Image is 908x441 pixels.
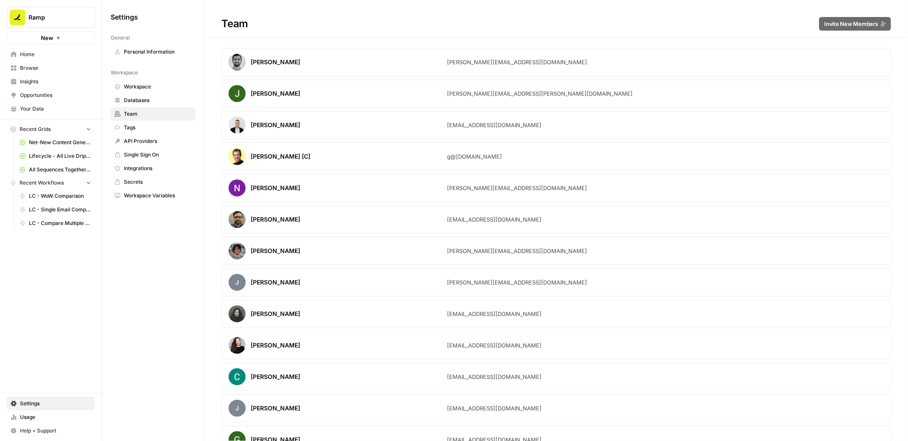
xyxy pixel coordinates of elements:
[7,88,95,102] a: Opportunities
[29,139,91,146] span: Net-New Content Generator - Grid Template
[29,13,80,22] span: Ramp
[29,166,91,174] span: All Sequences Together.csv
[29,192,91,200] span: LC - WoW Comparison
[229,117,246,134] img: avatar
[7,61,95,75] a: Browse
[251,215,300,224] div: [PERSON_NAME]
[41,34,53,42] span: New
[251,121,300,129] div: [PERSON_NAME]
[251,89,300,98] div: [PERSON_NAME]
[111,148,195,162] a: Single Sign On
[7,48,95,61] a: Home
[20,413,91,421] span: Usage
[824,20,878,28] span: Invite New Members
[229,274,246,291] span: J
[229,337,246,354] img: avatar
[7,31,95,44] button: New
[111,69,138,77] span: Workspace
[124,165,192,172] span: Integrations
[7,123,95,136] button: Recent Grids
[124,124,192,131] span: Tags
[7,176,95,189] button: Recent Workflows
[20,91,91,99] span: Opportunities
[16,149,95,163] a: Lifecycle - All Live Drip Data
[20,179,64,187] span: Recent Workflows
[447,89,633,98] div: [PERSON_NAME][EMAIL_ADDRESS][PERSON_NAME][DOMAIN_NAME]
[447,247,587,255] div: [PERSON_NAME][EMAIL_ADDRESS][DOMAIN_NAME]
[7,397,95,410] a: Settings
[111,107,195,121] a: Team
[111,134,195,148] a: API Providers
[447,278,587,287] div: [PERSON_NAME][EMAIL_ADDRESS][DOMAIN_NAME]
[29,206,91,213] span: LC - Single Email Comparison
[447,373,541,381] div: [EMAIL_ADDRESS][DOMAIN_NAME]
[111,162,195,175] a: Integrations
[229,368,246,385] img: avatar
[447,341,541,350] div: [EMAIL_ADDRESS][DOMAIN_NAME]
[251,58,300,66] div: [PERSON_NAME]
[7,410,95,424] a: Usage
[124,137,192,145] span: API Providers
[447,152,502,161] div: g@[DOMAIN_NAME]
[447,404,541,413] div: [EMAIL_ADDRESS][DOMAIN_NAME]
[251,373,300,381] div: [PERSON_NAME]
[204,17,908,31] div: Team
[819,17,891,31] button: Invite New Members
[124,192,192,199] span: Workspace Variables
[229,85,246,102] img: avatar
[7,7,95,28] button: Workspace: Ramp
[447,58,587,66] div: [PERSON_NAME][EMAIL_ADDRESS][DOMAIN_NAME]
[111,94,195,107] a: Databases
[251,341,300,350] div: [PERSON_NAME]
[229,148,246,165] img: avatar
[20,51,91,58] span: Home
[16,216,95,230] a: LC - Compare Multiple Weeks
[20,400,91,407] span: Settings
[229,305,246,322] img: avatar
[111,189,195,202] a: Workspace Variables
[7,75,95,88] a: Insights
[20,105,91,113] span: Your Data
[29,152,91,160] span: Lifecycle - All Live Drip Data
[251,278,300,287] div: [PERSON_NAME]
[29,219,91,227] span: LC - Compare Multiple Weeks
[7,424,95,438] button: Help + Support
[111,12,138,22] span: Settings
[124,83,192,91] span: Workspace
[20,78,91,85] span: Insights
[447,184,587,192] div: [PERSON_NAME][EMAIL_ADDRESS][DOMAIN_NAME]
[229,400,246,417] span: J
[124,110,192,118] span: Team
[124,97,192,104] span: Databases
[251,404,300,413] div: [PERSON_NAME]
[111,34,130,42] span: General
[251,184,300,192] div: [PERSON_NAME]
[16,189,95,203] a: LC - WoW Comparison
[229,211,246,228] img: avatar
[16,203,95,216] a: LC - Single Email Comparison
[447,121,541,129] div: [EMAIL_ADDRESS][DOMAIN_NAME]
[124,48,192,56] span: Personal Information
[111,80,195,94] a: Workspace
[111,175,195,189] a: Secrets
[229,242,246,259] img: avatar
[111,45,195,59] a: Personal Information
[111,121,195,134] a: Tags
[10,10,25,25] img: Ramp Logo
[124,151,192,159] span: Single Sign On
[20,427,91,435] span: Help + Support
[251,310,300,318] div: [PERSON_NAME]
[16,136,95,149] a: Net-New Content Generator - Grid Template
[251,152,310,161] div: [PERSON_NAME] [C]
[251,247,300,255] div: [PERSON_NAME]
[447,310,541,318] div: [EMAIL_ADDRESS][DOMAIN_NAME]
[124,178,192,186] span: Secrets
[229,179,246,196] img: avatar
[20,125,51,133] span: Recent Grids
[447,215,541,224] div: [EMAIL_ADDRESS][DOMAIN_NAME]
[16,163,95,176] a: All Sequences Together.csv
[7,102,95,116] a: Your Data
[20,64,91,72] span: Browse
[229,54,246,71] img: avatar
